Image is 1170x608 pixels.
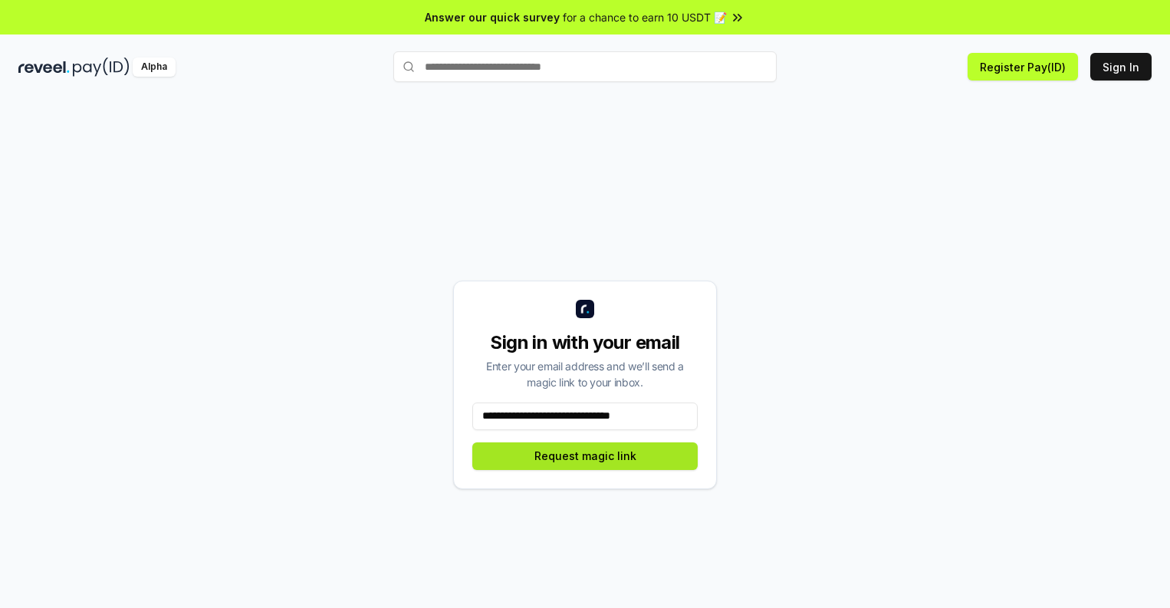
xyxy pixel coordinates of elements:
img: pay_id [73,58,130,77]
button: Request magic link [472,442,698,470]
img: logo_small [576,300,594,318]
div: Enter your email address and we’ll send a magic link to your inbox. [472,358,698,390]
span: for a chance to earn 10 USDT 📝 [563,9,727,25]
span: Answer our quick survey [425,9,560,25]
button: Register Pay(ID) [968,53,1078,81]
img: reveel_dark [18,58,70,77]
button: Sign In [1090,53,1152,81]
div: Alpha [133,58,176,77]
div: Sign in with your email [472,330,698,355]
